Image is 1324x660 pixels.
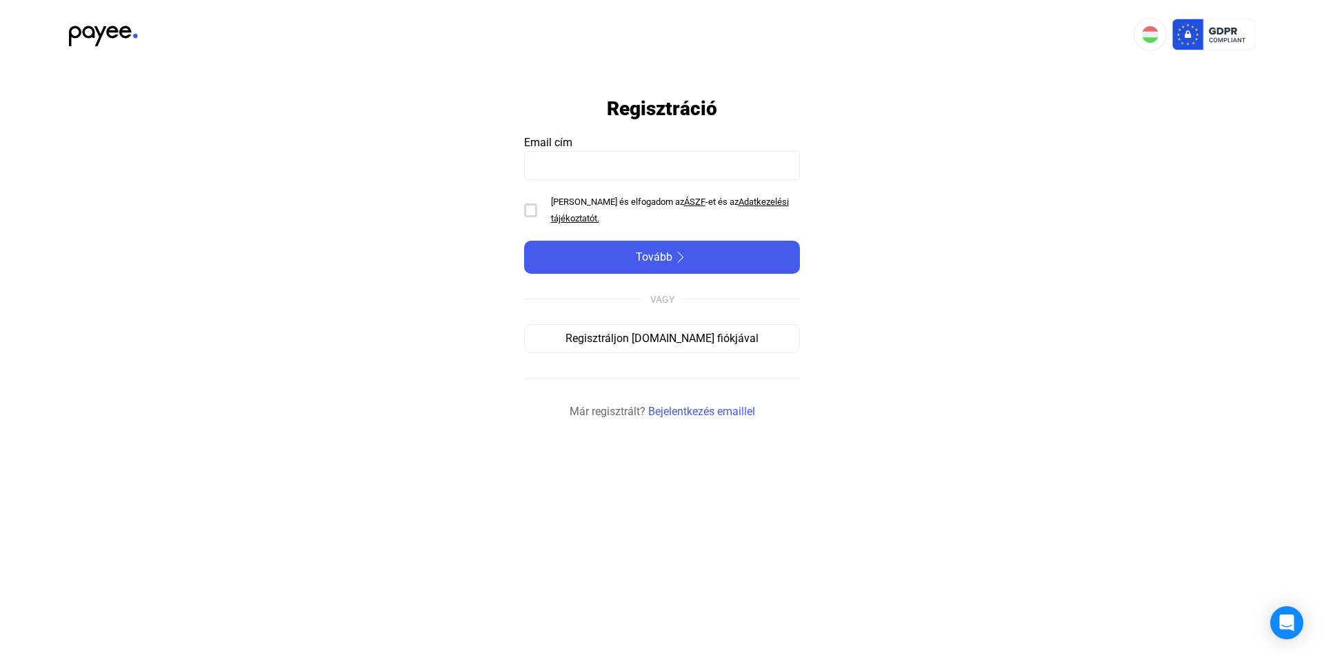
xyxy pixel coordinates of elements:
img: black-payee-blue-dot.svg [69,18,138,46]
img: arrow-right-white [672,252,689,263]
span: Email cím [524,136,572,149]
a: ÁSZF [684,197,705,207]
button: HU [1134,18,1167,51]
span: -et és az [705,197,739,207]
span: [PERSON_NAME] és elfogadom az [551,197,684,207]
h1: Regisztráció [607,97,717,121]
div: VAGY [650,291,674,308]
div: Open Intercom Messenger [1270,606,1303,639]
span: Tovább [636,249,672,266]
img: gdpr [1172,18,1255,51]
button: Regisztráljon [DOMAIN_NAME] fiókjával [524,324,800,353]
span: Már regisztrált? [570,403,645,420]
img: HU [1142,26,1158,43]
div: Regisztráljon [DOMAIN_NAME] fiókjával [529,330,795,347]
a: Bejelentkezés emaillel [648,403,755,420]
button: Továbbarrow-right-white [524,241,800,274]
